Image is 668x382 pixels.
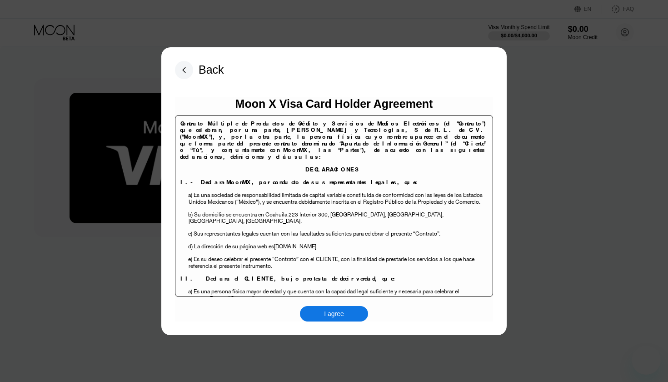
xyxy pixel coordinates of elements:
span: [PERSON_NAME] y Tecnologías, S de R.L. de C.V. (“MoonMX”), [180,126,486,141]
div: I agree [300,306,368,322]
span: , [GEOGRAPHIC_DATA], [GEOGRAPHIC_DATA]. [189,211,444,225]
div: Back [199,63,224,76]
span: c [188,230,191,237]
span: , las “Partes”), de acuerdo con las siguientes declaraciones, definiciones y cláusulas: [180,146,486,161]
span: , por conducto de sus representantes legales, que: [252,178,419,186]
span: s a [435,255,442,263]
span: los que hace referencia el presente instrumento. [189,255,475,270]
div: Moon X Visa Card Holder Agreement [235,97,433,111]
span: y, por la otra parte, la persona física cuyo nombre aparece en el documento que forma parte del p... [180,133,486,154]
iframe: Button to launch messaging window [632,346,661,375]
div: Back [175,61,224,79]
span: Contrato Múltiple de Productos de Crédito y Servicios de Medios Electrónicos (el “Contrato”) que ... [180,120,485,134]
span: a) Es una sociedad de responsabilidad limitada de capital variable constituida de conformidad con... [188,191,483,206]
span: e [188,255,191,263]
span: b) Su domicilio se encuentra en [188,211,264,218]
span: DECLARACIONES [305,166,360,173]
span: ) La dirección de su página web es [191,242,274,250]
div: I agree [324,310,344,318]
span: a) Es una persona física mayor de edad y que cuenta con la capacidad legal suficiente y necesaria... [188,287,459,302]
span: ) Sus representantes legales cuentan con las facultades suficientes para celebrar el presente “Co... [191,230,440,237]
span: I.- Declara [180,178,226,186]
span: ) Es su deseo celebrar el presente “Contrato” con el CLIENTE, con la finalidad de prestarle los s... [191,255,435,263]
span: II.- Declara el CLIENTE, bajo protesta de decir verdad, que: [180,275,397,282]
span: Coahuila 223 Interior 300, [GEOGRAPHIC_DATA], [GEOGRAPHIC_DATA] [265,211,442,218]
span: d [188,242,191,250]
span: MoonMX [226,178,252,186]
span: MoonMX [283,146,309,154]
span: [DOMAIN_NAME]. [274,242,318,250]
